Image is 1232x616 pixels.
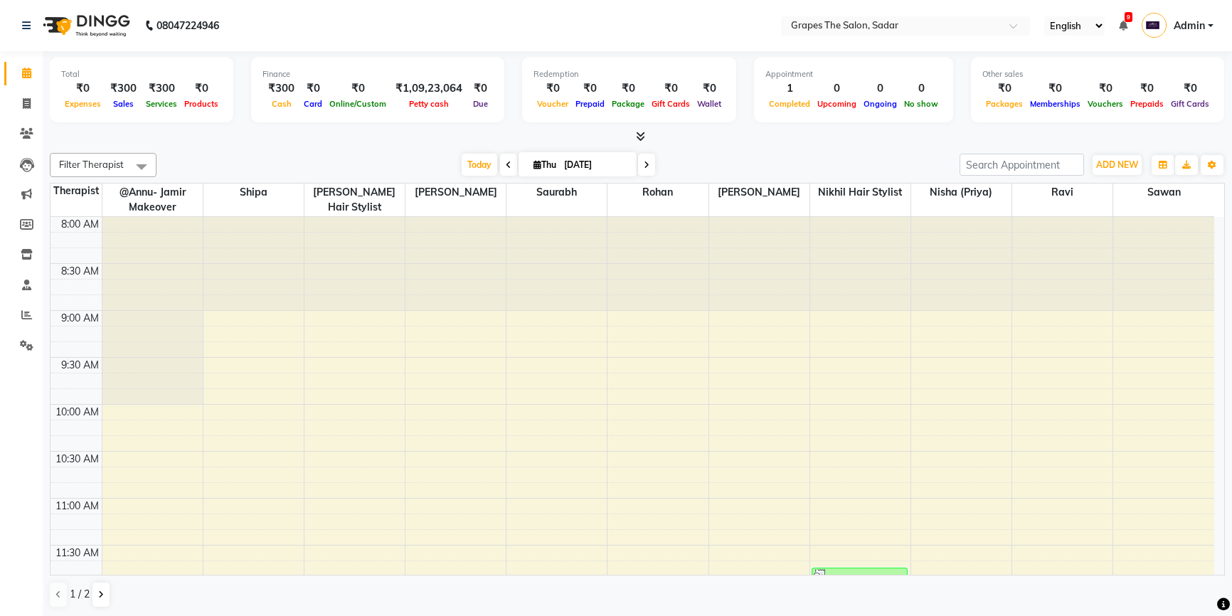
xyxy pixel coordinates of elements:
div: 0 [860,80,901,97]
span: [PERSON_NAME] [405,184,506,201]
div: 0 [814,80,860,97]
div: ₹300 [142,80,181,97]
div: ₹300 [105,80,142,97]
span: Card [300,99,326,109]
span: Upcoming [814,99,860,109]
span: Thu [530,159,560,170]
span: Gift Cards [648,99,694,109]
a: 9 [1119,19,1127,32]
div: Total [61,68,222,80]
span: Services [142,99,181,109]
span: Gift Cards [1167,99,1213,109]
span: shipa [203,184,304,201]
div: 11:30 AM [53,546,102,561]
img: Admin [1142,13,1167,38]
div: 8:00 AM [58,217,102,232]
span: Prepaids [1127,99,1167,109]
span: Expenses [61,99,105,109]
input: Search Appointment [960,154,1084,176]
span: Cash [268,99,295,109]
div: ₹1,09,23,064 [390,80,468,97]
span: saurabh [506,184,607,201]
div: ₹0 [608,80,648,97]
span: Ongoing [860,99,901,109]
div: ₹0 [533,80,572,97]
span: Online/Custom [326,99,390,109]
div: Redemption [533,68,725,80]
div: 11:00 AM [53,499,102,514]
span: sawan [1113,184,1214,201]
span: 1 / 2 [70,587,90,602]
div: Finance [262,68,493,80]
span: @Annu- jamir makeover [102,184,203,216]
div: 10:00 AM [53,405,102,420]
span: Prepaid [572,99,608,109]
div: 1 [765,80,814,97]
span: Products [181,99,222,109]
div: ₹0 [648,80,694,97]
span: nisha (priya) [911,184,1011,201]
div: Therapist [51,184,102,198]
span: rohan [607,184,708,201]
div: ₹300 [262,80,300,97]
span: Sales [110,99,137,109]
span: Completed [765,99,814,109]
div: 10:30 AM [53,452,102,467]
div: 0 [901,80,942,97]
b: 08047224946 [156,6,219,46]
div: ₹0 [468,80,493,97]
span: Today [462,154,497,176]
span: ADD NEW [1096,159,1138,170]
span: Vouchers [1084,99,1127,109]
span: [PERSON_NAME] [709,184,809,201]
span: Nikhil Hair stylist [810,184,910,201]
div: ₹0 [1026,80,1084,97]
div: ₹0 [61,80,105,97]
span: Package [608,99,648,109]
span: Packages [982,99,1026,109]
div: ₹0 [300,80,326,97]
div: ₹0 [326,80,390,97]
div: ₹0 [181,80,222,97]
div: ₹0 [572,80,608,97]
span: ravi [1012,184,1112,201]
button: ADD NEW [1093,155,1142,175]
input: 2025-09-04 [560,154,631,176]
span: Admin [1174,18,1205,33]
span: 9 [1125,12,1132,22]
div: Appointment [765,68,942,80]
div: 9:00 AM [58,311,102,326]
div: 8:30 AM [58,264,102,279]
img: logo [36,6,134,46]
div: ₹0 [1084,80,1127,97]
div: 9:30 AM [58,358,102,373]
span: Petty cash [405,99,452,109]
div: ₹0 [982,80,1026,97]
span: Due [469,99,492,109]
div: Other sales [982,68,1213,80]
span: Filter Therapist [59,159,124,170]
span: [PERSON_NAME] hair stylist [304,184,405,216]
div: ₹0 [1167,80,1213,97]
span: Voucher [533,99,572,109]
span: Memberships [1026,99,1084,109]
div: ₹0 [694,80,725,97]
span: No show [901,99,942,109]
span: Wallet [694,99,725,109]
div: ₹0 [1127,80,1167,97]
div: walking, TK01, 11:45 AM-12:00 PM, kids hair cut([DEMOGRAPHIC_DATA]) [812,568,908,590]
